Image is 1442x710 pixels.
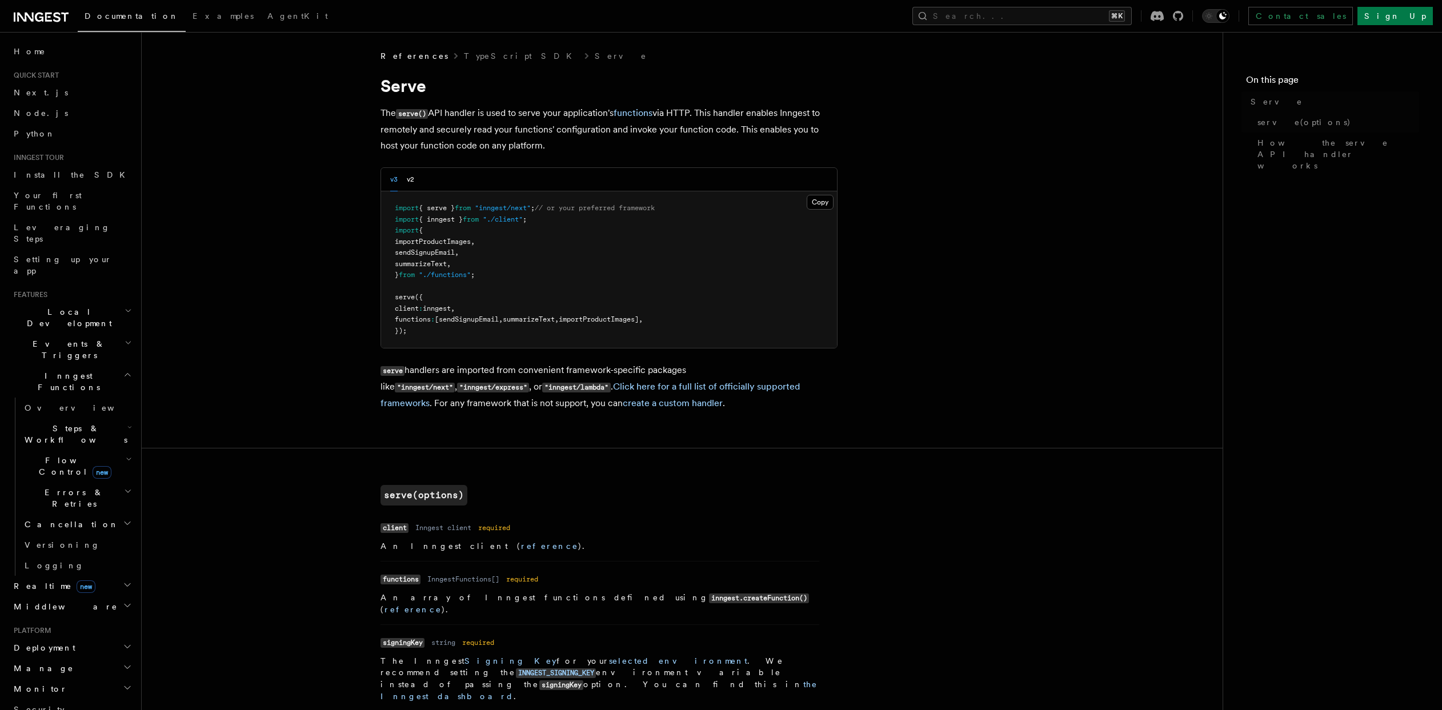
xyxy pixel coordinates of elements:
a: Examples [186,3,261,31]
span: { inngest } [419,215,463,223]
span: // or your preferred framework [535,204,655,212]
span: Next.js [14,88,68,97]
span: Python [14,129,55,138]
button: Deployment [9,637,134,658]
code: serve [380,366,404,376]
a: selected environment [609,656,747,665]
span: , [639,315,643,323]
code: functions [380,575,420,584]
a: Leveraging Steps [9,217,134,249]
h4: On this page [1246,73,1419,91]
code: inngest.createFunction() [709,593,809,603]
p: The API handler is used to serve your application's via HTTP. This handler enables Inngest to rem... [380,105,838,154]
button: Manage [9,658,134,679]
span: sendSignupEmail [395,248,455,256]
span: "inngest/next" [475,204,531,212]
span: Inngest Functions [9,370,123,393]
span: Local Development [9,306,125,329]
button: Local Development [9,302,134,334]
span: Quick start [9,71,59,80]
span: Events & Triggers [9,338,125,361]
a: Node.js [9,103,134,123]
button: v3 [390,168,398,191]
span: Inngest tour [9,153,64,162]
button: Toggle dark mode [1202,9,1229,23]
h1: Serve [380,75,838,96]
span: , [447,260,451,268]
a: Serve [595,50,647,62]
span: ; [531,204,535,212]
span: new [93,466,111,479]
span: "./client" [483,215,523,223]
p: The Inngest for your . We recommend setting the environment variable instead of passing the optio... [380,655,819,702]
span: from [399,271,415,279]
span: , [451,304,455,312]
span: Monitor [9,683,67,695]
a: create a custom handler [623,398,723,408]
button: Events & Triggers [9,334,134,366]
code: serve(options) [380,485,467,506]
button: Search...⌘K [912,7,1132,25]
span: from [463,215,479,223]
span: Features [9,290,47,299]
span: Middleware [9,601,118,612]
span: summarizeText [503,315,555,323]
button: Middleware [9,596,134,617]
a: Setting up your app [9,249,134,281]
span: Serve [1251,96,1303,107]
button: Inngest Functions [9,366,134,398]
code: serve() [396,109,428,119]
span: import [395,226,419,234]
span: }); [395,327,407,335]
span: new [77,580,95,593]
span: ; [471,271,475,279]
code: signingKey [380,638,424,648]
span: Examples [193,11,254,21]
span: , [555,315,559,323]
span: , [499,315,503,323]
span: Documentation [85,11,179,21]
span: Leveraging Steps [14,223,110,243]
span: serve [395,293,415,301]
button: Realtimenew [9,576,134,596]
button: Errors & Retries [20,482,134,514]
p: An array of Inngest functions defined using ( ). [380,592,819,615]
span: Your first Functions [14,191,82,211]
button: Flow Controlnew [20,450,134,482]
button: Copy [807,195,834,210]
span: { [419,226,423,234]
a: Overview [20,398,134,418]
span: Setting up your app [14,255,112,275]
code: "inngest/lambda" [542,383,610,392]
dd: required [478,523,510,532]
code: "inngest/next" [395,383,455,392]
a: serve(options) [1253,112,1419,133]
a: AgentKit [261,3,335,31]
span: Overview [25,403,142,412]
a: reference [521,541,578,551]
code: INNGEST_SIGNING_KEY [516,668,596,678]
a: Install the SDK [9,165,134,185]
span: References [380,50,448,62]
span: : [419,304,423,312]
span: import [395,215,419,223]
dd: required [462,638,494,647]
span: inngest [423,304,451,312]
a: Documentation [78,3,186,32]
span: Logging [25,561,84,570]
span: summarizeText [395,260,447,268]
span: Steps & Workflows [20,423,127,446]
span: Realtime [9,580,95,592]
span: , [455,248,459,256]
a: Contact sales [1248,7,1353,25]
span: Cancellation [20,519,119,530]
kbd: ⌘K [1109,10,1125,22]
a: Your first Functions [9,185,134,217]
span: Platform [9,626,51,635]
a: functions [614,107,652,118]
a: Sign Up [1357,7,1433,25]
button: Steps & Workflows [20,418,134,450]
span: Manage [9,663,74,674]
span: from [455,204,471,212]
span: ({ [415,293,423,301]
